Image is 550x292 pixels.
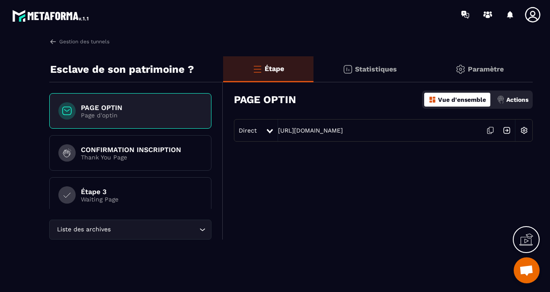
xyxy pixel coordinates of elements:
h6: Étape 3 [81,188,189,196]
p: Vue d'ensemble [438,96,486,103]
a: Ouvrir le chat [514,257,540,283]
img: bars-o.4a397970.svg [252,64,262,74]
img: actions.d6e523a2.png [497,96,505,104]
p: Page d'optin [81,112,189,119]
img: setting-w.858f3a88.svg [516,122,532,139]
h6: PAGE OPTIN [81,104,189,112]
a: Gestion des tunnels [49,38,109,45]
img: setting-gr.5f69749f.svg [455,64,466,75]
a: [URL][DOMAIN_NAME] [278,127,343,134]
input: Search for option [112,225,197,234]
p: Paramètre [468,65,504,73]
div: Search for option [49,220,211,240]
h3: PAGE OPTIN [234,94,296,106]
h6: CONFIRMATION INSCRIPTION [81,146,189,154]
img: stats.20deebd0.svg [342,64,353,75]
p: Thank You Page [81,154,189,161]
img: arrow [49,38,57,45]
p: Waiting Page [81,196,189,203]
p: Esclave de son patrimoine ? [50,61,194,78]
p: Actions [506,96,528,103]
p: Statistiques [355,65,397,73]
span: Direct [239,127,257,134]
img: arrow-next.bcc2205e.svg [499,122,515,139]
img: dashboard-orange.40269519.svg [428,96,436,104]
p: Étape [265,65,284,73]
img: logo [12,8,90,23]
span: Liste des archives [55,225,112,234]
